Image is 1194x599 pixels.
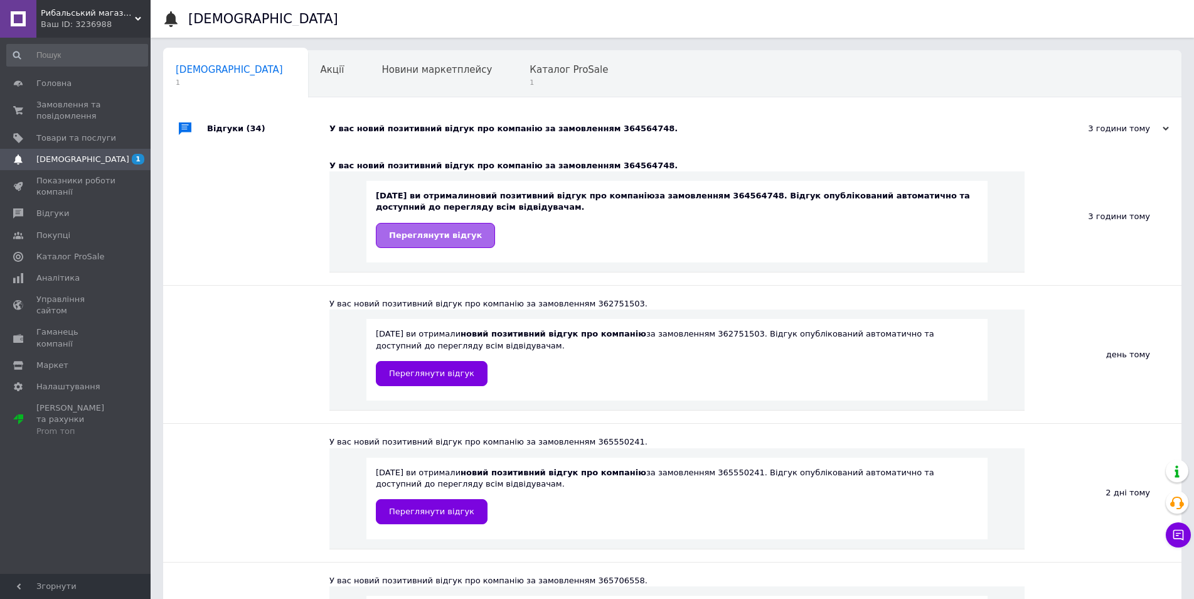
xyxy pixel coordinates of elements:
[329,160,1025,171] div: У вас новий позитивний відгук про компанію за замовленням 364564748.
[41,8,135,19] span: Рибальський магазин "MasterCarp"
[188,11,338,26] h1: [DEMOGRAPHIC_DATA]
[247,124,265,133] span: (34)
[461,329,646,338] b: новий позитивний відгук про компанію
[1025,286,1181,423] div: день тому
[36,208,69,219] span: Відгуки
[36,294,116,316] span: Управління сайтом
[36,175,116,198] span: Показники роботи компанії
[36,381,100,392] span: Налаштування
[329,123,1043,134] div: У вас новий позитивний відгук про компанію за замовленням 364564748.
[36,360,68,371] span: Маркет
[36,402,116,437] span: [PERSON_NAME] та рахунки
[461,468,646,477] b: новий позитивний відгук про компанію
[36,251,104,262] span: Каталог ProSale
[176,78,283,87] span: 1
[36,99,116,122] span: Замовлення та повідомлення
[36,132,116,144] span: Товари та послуги
[469,191,655,200] b: новий позитивний відгук про компанію
[389,507,474,516] span: Переглянути відгук
[176,64,283,75] span: [DEMOGRAPHIC_DATA]
[376,361,488,386] a: Переглянути відгук
[36,326,116,349] span: Гаманець компанії
[207,110,329,148] div: Відгуки
[530,64,608,75] span: Каталог ProSale
[381,64,492,75] span: Новини маркетплейсу
[36,273,80,284] span: Аналітика
[36,78,72,89] span: Головна
[376,223,495,248] a: Переглянути відгук
[1043,123,1169,134] div: 3 години тому
[41,19,151,30] div: Ваш ID: 3236988
[36,230,70,241] span: Покупці
[389,230,482,240] span: Переглянути відгук
[329,575,1025,586] div: У вас новий позитивний відгук про компанію за замовленням 365706558.
[376,328,978,386] div: [DATE] ви отримали за замовленням 362751503. Відгук опублікований автоматично та доступний до пер...
[389,369,474,378] span: Переглянути відгук
[376,190,978,247] div: [DATE] ви отримали за замовленням 364564748. Відгук опублікований автоматично та доступний до пер...
[530,78,608,87] span: 1
[376,467,978,524] div: [DATE] ви отримали за замовленням 365550241. Відгук опублікований автоматично та доступний до пер...
[6,44,148,67] input: Пошук
[1025,148,1181,285] div: 3 години тому
[132,154,144,165] span: 1
[376,499,488,524] a: Переглянути відгук
[36,426,116,437] div: Prom топ
[321,64,344,75] span: Акції
[329,298,1025,310] div: У вас новий позитивний відгук про компанію за замовленням 362751503.
[36,154,129,165] span: [DEMOGRAPHIC_DATA]
[329,436,1025,448] div: У вас новий позитивний відгук про компанію за замовленням 365550241.
[1025,424,1181,561] div: 2 дні тому
[1166,522,1191,548] button: Чат з покупцем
